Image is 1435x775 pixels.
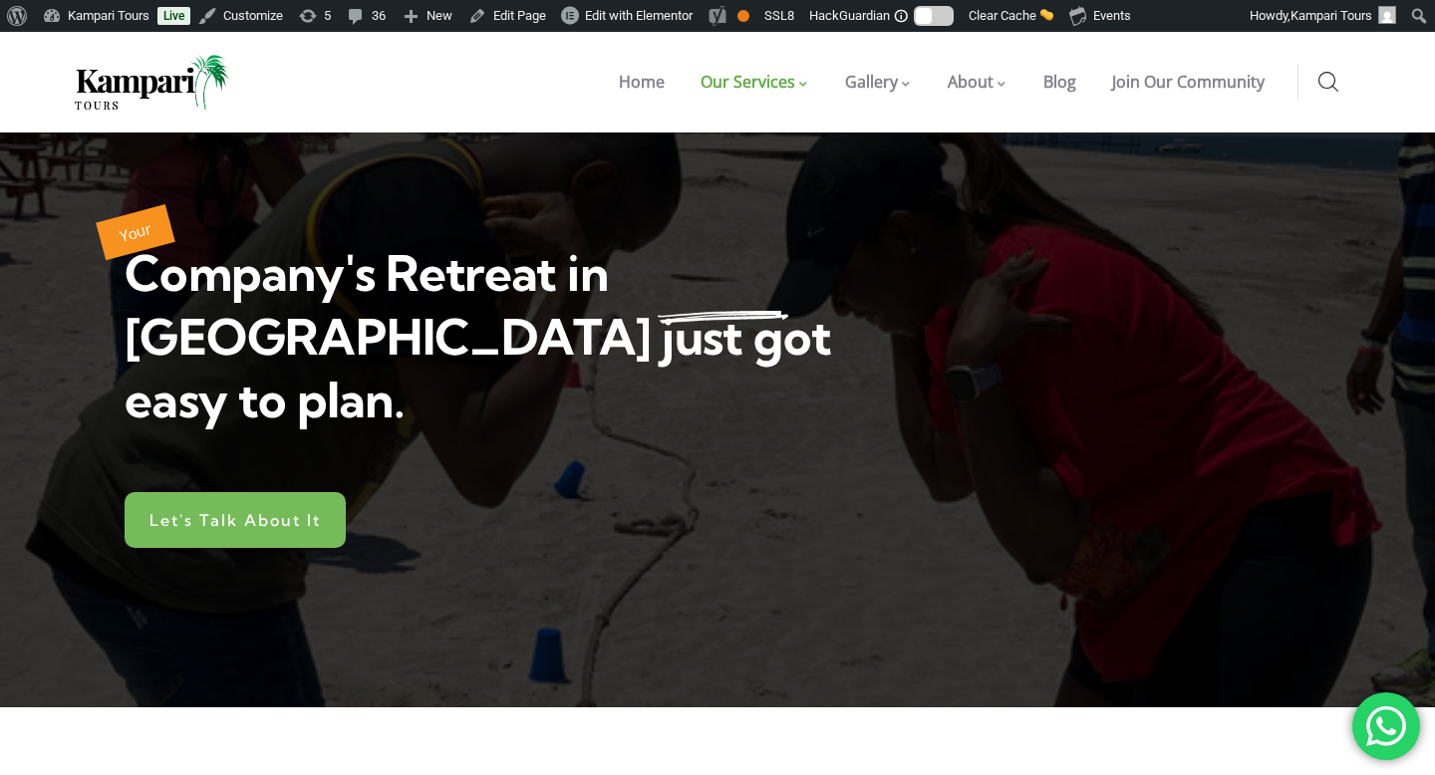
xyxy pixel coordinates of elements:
div: OK [737,10,749,22]
img: 🧽 [1040,8,1053,21]
span: Our Services [701,71,795,93]
span: Let's Talk About It [149,512,321,528]
span: Clear Cache [969,8,1036,23]
span: Gallery [845,71,898,93]
a: Home [601,32,683,132]
span: Join Our Community [1112,71,1265,93]
a: Blog [1025,32,1094,132]
a: Gallery [827,32,930,132]
span: Blog [1043,71,1076,93]
a: Let's Talk About It [125,492,346,548]
a: Join Our Community [1094,32,1283,132]
div: 'Chat [1352,692,1420,760]
span: Company's Retreat in [GEOGRAPHIC_DATA] just got easy to plan. [125,243,831,429]
span: Your [118,218,153,246]
span: Home [619,71,665,93]
span: Edit with Elementor [585,8,693,23]
img: Home [75,55,229,110]
a: Our Services [683,32,827,132]
span: Kampari Tours [1291,8,1372,23]
span: About [948,71,994,93]
a: Live [157,7,190,25]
